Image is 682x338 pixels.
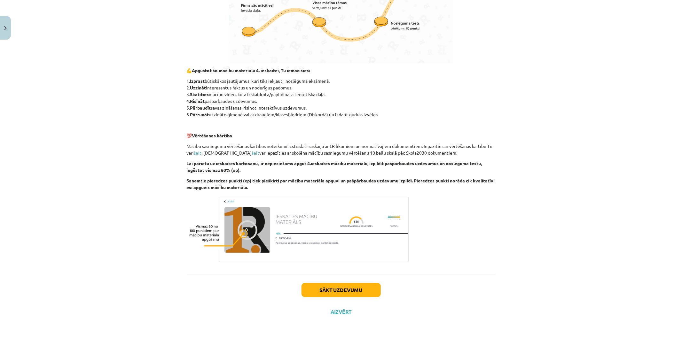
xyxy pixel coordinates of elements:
[187,160,482,173] strong: Lai pārietu uz ieskaites kārtošanu, ir nepieciešams apgūt 4.ieskaites mācību materiālu, izpildīt ...
[190,78,205,84] strong: Izprast
[190,91,209,97] strong: Skatīties
[187,143,496,156] p: Mācību sasniegumu vērtēšanas kārtības noteikumi izstrādāti saskaņā ar LR likumiem un normatīvajie...
[190,111,209,117] strong: Pārrunāt
[4,26,7,30] img: icon-close-lesson-0947bae3869378f0d4975bcd49f059093ad1ed9edebbc8119c70593378902aed.svg
[192,67,310,73] strong: Apgūstot šo mācību materiālu 4. ieskaitei, Tu iemācīsies:
[252,150,260,156] a: šeit
[190,98,205,104] strong: Risināt
[192,133,232,138] strong: Vērtēšanas kārtība
[187,78,496,118] p: 1. būtiskākos jautājumus, kuri tiks iekļauti noslēguma eksāmenā. 2. interesantus faktus un noderī...
[190,105,211,111] strong: Pārbaudīt
[194,150,202,156] a: šeit
[187,132,496,139] p: 💯
[190,85,206,90] strong: Uzzināt
[187,67,496,74] p: 💪
[187,178,495,190] strong: Saņemtie pieredzes punkti (xp) tiek piešķirti par mācību materiāla apguvi un pašpārbaudes uzdevum...
[329,309,353,315] button: Aizvērt
[302,283,381,297] button: Sākt uzdevumu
